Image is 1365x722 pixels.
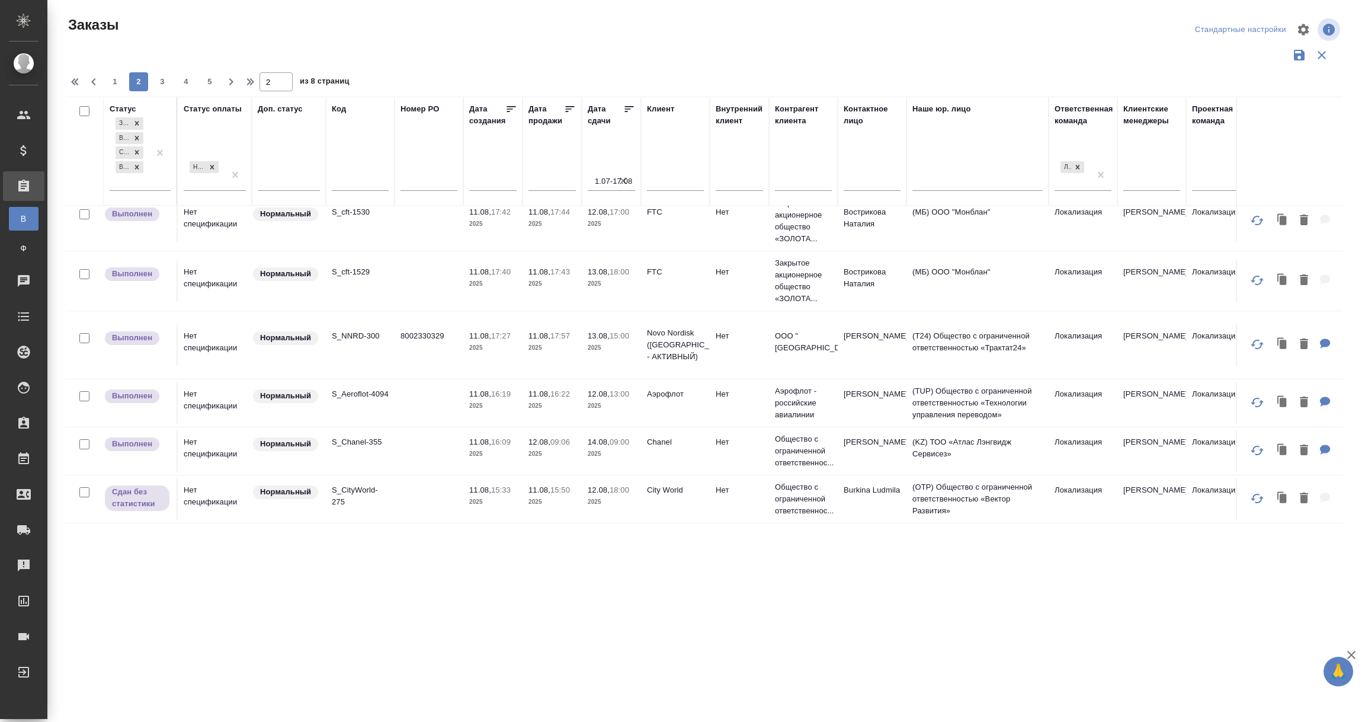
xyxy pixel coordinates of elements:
[178,478,252,520] td: Нет спецификации
[775,385,832,421] p: Аэрофлот - российские авиалинии
[588,103,623,127] div: Дата сдачи
[252,484,320,500] div: Статус по умолчанию для стандартных заказов
[177,72,196,91] button: 4
[1271,269,1294,293] button: Клонировать
[588,267,610,276] p: 13.08,
[610,437,629,446] p: 09:00
[610,207,629,216] p: 17:00
[252,206,320,222] div: Статус по умолчанию для стандартных заказов
[1186,260,1255,302] td: Локализация
[647,103,674,115] div: Клиент
[1271,391,1294,415] button: Клонировать
[178,382,252,424] td: Нет спецификации
[469,389,491,398] p: 11.08,
[114,116,145,131] div: Завершен, Выполнен, Сдан без статистики, В работе
[112,486,162,510] p: Сдан без статистики
[647,436,704,448] p: Chanel
[1186,200,1255,242] td: Локализация
[1243,436,1271,465] button: Обновить
[114,131,145,146] div: Завершен, Выполнен, Сдан без статистики, В работе
[491,267,511,276] p: 17:40
[105,76,124,88] span: 1
[469,103,505,127] div: Дата создания
[775,197,832,245] p: Закрытое акционерное общество «ЗОЛОТА...
[65,15,118,34] span: Заказы
[528,496,576,508] p: 2025
[775,330,832,354] p: ООО "[GEOGRAPHIC_DATA]"
[332,388,389,400] p: S_Aeroflot-4094
[1288,44,1310,66] button: Сохранить фильтры
[906,379,1049,427] td: (TUP) Общество с ограниченной ответственностью «Технологии управления переводом»
[1328,659,1348,684] span: 🙏
[469,278,517,290] p: 2025
[252,388,320,404] div: Статус по умолчанию для стандартных заказов
[588,400,635,412] p: 2025
[260,438,311,450] p: Нормальный
[200,72,219,91] button: 5
[775,257,832,305] p: Закрытое акционерное общество «ЗОЛОТА...
[716,266,763,278] p: Нет
[1324,657,1353,686] button: 🙏
[332,266,389,278] p: S_cft-1529
[528,400,576,412] p: 2025
[15,242,33,254] span: Ф
[1318,18,1342,41] span: Посмотреть информацию
[1117,324,1186,366] td: [PERSON_NAME]
[838,430,906,472] td: [PERSON_NAME]
[647,484,704,496] p: City World
[610,485,629,494] p: 18:00
[260,268,311,280] p: Нормальный
[1049,478,1117,520] td: Локализация
[105,72,124,91] button: 1
[1055,103,1113,127] div: Ответственная команда
[112,438,152,450] p: Выполнен
[1049,324,1117,366] td: Локализация
[1060,161,1071,174] div: Локализация
[469,331,491,340] p: 11.08,
[528,218,576,230] p: 2025
[906,260,1049,302] td: (МБ) ООО "Монблан"
[528,267,550,276] p: 11.08,
[300,74,350,91] span: из 8 страниц
[153,72,172,91] button: 3
[1243,206,1271,235] button: Обновить
[491,485,511,494] p: 15:33
[1117,478,1186,520] td: [PERSON_NAME]
[469,448,517,460] p: 2025
[838,200,906,242] td: Вострикова Наталия
[1271,487,1294,511] button: Клонировать
[491,331,511,340] p: 17:27
[1117,260,1186,302] td: [PERSON_NAME]
[906,475,1049,523] td: (OTP) Общество с ограниченной ответственностью «Вектор Развития»
[1271,209,1294,233] button: Клонировать
[252,436,320,452] div: Статус по умолчанию для стандартных заказов
[647,327,704,363] p: Novo Nordisk ([GEOGRAPHIC_DATA] - АКТИВНЫЙ)
[906,430,1049,472] td: (KZ) ТОО «Атлас Лэнгвидж Сервисез»
[200,76,219,88] span: 5
[588,342,635,354] p: 2025
[491,389,511,398] p: 16:19
[1117,200,1186,242] td: [PERSON_NAME]
[469,207,491,216] p: 11.08,
[716,206,763,218] p: Нет
[1294,391,1314,415] button: Удалить
[912,103,971,115] div: Наше юр. лицо
[112,390,152,402] p: Выполнен
[1294,333,1314,357] button: Удалить
[1294,209,1314,233] button: Удалить
[260,332,311,344] p: Нормальный
[190,161,206,174] div: Нет спецификации
[332,330,389,342] p: S_NNRD-300
[588,207,610,216] p: 12.08,
[1186,430,1255,472] td: Локализация
[15,213,33,225] span: В
[716,484,763,496] p: Нет
[104,206,171,222] div: Выставляет ПМ после сдачи и проведения начислений. Последний этап для ПМа
[104,330,171,346] div: Выставляет ПМ после сдачи и проведения начислений. Последний этап для ПМа
[550,389,570,398] p: 16:22
[838,478,906,520] td: Burkina Ludmila
[178,200,252,242] td: Нет спецификации
[528,207,550,216] p: 11.08,
[116,146,130,159] div: Сдан без статистики
[332,436,389,448] p: S_Chanel-355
